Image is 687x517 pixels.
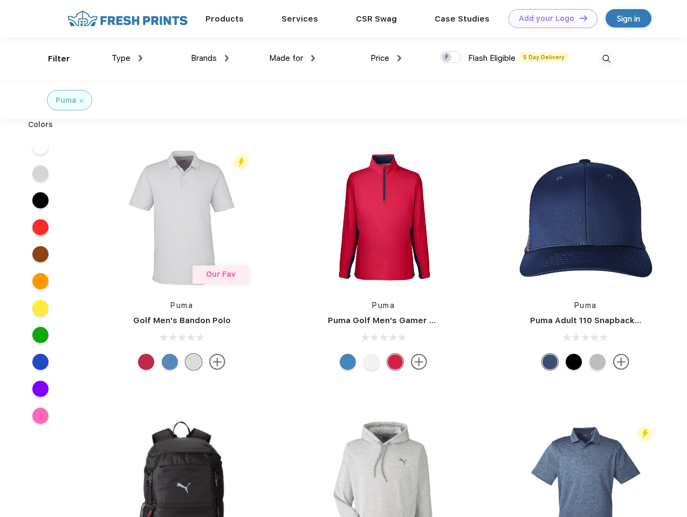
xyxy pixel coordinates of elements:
img: flash_active_toggle.svg [234,155,249,170]
img: fo%20logo%202.webp [64,9,191,28]
img: dropdown.png [311,55,315,61]
div: Bright Cobalt [340,354,356,370]
div: Bright White [363,354,380,370]
span: Brands [191,53,217,63]
span: Price [370,53,389,63]
div: Pma Blk Pma Blk [566,354,582,370]
div: Quarry with Brt Whit [589,354,606,370]
div: Colors [20,119,61,130]
div: High Rise [186,354,202,370]
span: Flash Eligible [468,53,516,63]
img: func=resize&h=266 [514,146,657,289]
div: Sign in [617,12,640,25]
img: flash_active_toggle.svg [638,427,652,441]
img: func=resize&h=266 [110,146,253,289]
a: Golf Men's Bandon Polo [133,316,231,325]
a: Puma [372,301,395,310]
a: CSR Swag [356,14,397,24]
div: Puma [56,95,77,106]
div: Ski Patrol [387,354,403,370]
img: more.svg [209,354,225,370]
div: Peacoat Qut Shd [542,354,558,370]
a: Puma Golf Men's Gamer Golf Quarter-Zip [328,316,498,325]
a: Services [281,14,318,24]
a: Sign in [606,9,651,27]
span: Our Fav [206,270,236,278]
div: Filter [48,53,70,65]
span: Type [112,53,130,63]
img: dropdown.png [139,55,142,61]
span: Made for [269,53,303,63]
img: dropdown.png [397,55,401,61]
div: Add your Logo [519,14,574,23]
img: dropdown.png [225,55,229,61]
a: Products [205,14,244,24]
div: Ski Patrol [138,354,154,370]
span: 5 Day Delivery [520,52,568,62]
img: DT [580,15,587,21]
a: Puma [170,301,193,310]
img: func=resize&h=266 [312,146,455,289]
img: desktop_search.svg [597,50,615,68]
a: Puma [574,301,597,310]
div: Lake Blue [162,354,178,370]
img: filter_cancel.svg [80,99,84,103]
img: more.svg [613,354,629,370]
img: more.svg [411,354,427,370]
